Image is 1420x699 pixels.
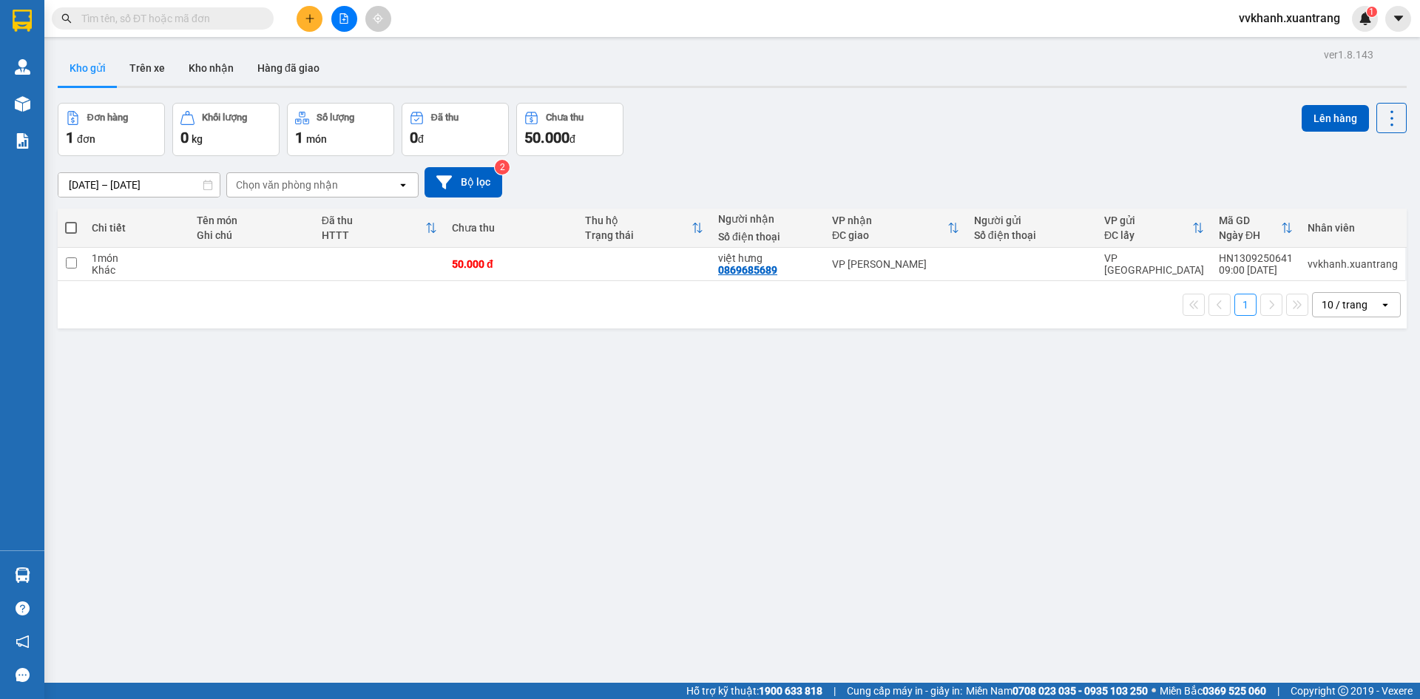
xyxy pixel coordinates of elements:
div: HN1309250641 [1219,252,1293,264]
span: 1 [295,129,303,146]
div: Số lượng [317,112,354,123]
div: Khối lượng [202,112,247,123]
img: solution-icon [15,133,30,149]
span: copyright [1338,686,1348,696]
span: 0 [180,129,189,146]
strong: 1900 633 818 [759,685,822,697]
div: Chọn văn phòng nhận [236,178,338,192]
span: Hỗ trợ kỹ thuật: [686,683,822,699]
span: message [16,668,30,682]
input: Tìm tên, số ĐT hoặc mã đơn [81,10,256,27]
div: Chi tiết [92,222,182,234]
span: notification [16,635,30,649]
button: Đã thu0đ [402,103,509,156]
th: Toggle SortBy [578,209,711,248]
div: Ghi chú [197,229,306,241]
div: ver 1.8.143 [1324,47,1373,63]
div: 50.000 đ [452,258,570,270]
div: việt hưng [718,252,817,264]
th: Toggle SortBy [825,209,967,248]
strong: 0708 023 035 - 0935 103 250 [1012,685,1148,697]
span: | [834,683,836,699]
div: 1 món [92,252,182,264]
div: Ngày ĐH [1219,229,1281,241]
button: Bộ lọc [425,167,502,197]
img: logo-vxr [13,10,32,32]
button: Kho nhận [177,50,246,86]
span: đ [418,133,424,145]
th: Toggle SortBy [314,209,444,248]
div: VP [GEOGRAPHIC_DATA] [1104,252,1204,276]
div: 10 / trang [1322,297,1367,312]
button: Số lượng1món [287,103,394,156]
img: warehouse-icon [15,59,30,75]
div: 09:00 [DATE] [1219,264,1293,276]
span: 0 [410,129,418,146]
span: món [306,133,327,145]
span: vvkhanh.xuantrang [1227,9,1352,27]
span: đ [569,133,575,145]
div: Đã thu [322,215,425,226]
button: file-add [331,6,357,32]
span: kg [192,133,203,145]
th: Toggle SortBy [1097,209,1211,248]
span: đơn [77,133,95,145]
span: plus [305,13,315,24]
strong: 0369 525 060 [1203,685,1266,697]
div: Trạng thái [585,229,692,241]
button: Đơn hàng1đơn [58,103,165,156]
button: aim [365,6,391,32]
div: Đã thu [431,112,459,123]
button: 1 [1234,294,1257,316]
svg: open [1379,299,1391,311]
button: Trên xe [118,50,177,86]
div: ĐC giao [832,229,947,241]
div: VP [PERSON_NAME] [832,258,959,270]
div: 0869685689 [718,264,777,276]
div: Đơn hàng [87,112,128,123]
img: warehouse-icon [15,567,30,583]
span: search [61,13,72,24]
span: aim [373,13,383,24]
svg: open [397,179,409,191]
th: Toggle SortBy [1211,209,1300,248]
div: Chưa thu [546,112,584,123]
button: Hàng đã giao [246,50,331,86]
span: 1 [1369,7,1374,17]
div: Thu hộ [585,215,692,226]
div: Số điện thoại [718,231,817,243]
div: VP gửi [1104,215,1192,226]
span: ⚪️ [1152,688,1156,694]
div: HTTT [322,229,425,241]
span: | [1277,683,1279,699]
button: Kho gửi [58,50,118,86]
span: question-circle [16,601,30,615]
img: warehouse-icon [15,96,30,112]
div: Người gửi [974,215,1089,226]
button: caret-down [1385,6,1411,32]
sup: 2 [495,160,510,175]
div: Chưa thu [452,222,570,234]
div: Số điện thoại [974,229,1089,241]
input: Select a date range. [58,173,220,197]
div: Mã GD [1219,215,1281,226]
button: Chưa thu50.000đ [516,103,623,156]
button: plus [297,6,322,32]
span: Cung cấp máy in - giấy in: [847,683,962,699]
span: caret-down [1392,12,1405,25]
div: vvkhanh.xuantrang [1308,258,1398,270]
div: Tên món [197,215,306,226]
span: file-add [339,13,349,24]
div: Khác [92,264,182,276]
button: Lên hàng [1302,105,1369,132]
div: Nhân viên [1308,222,1398,234]
span: Miền Bắc [1160,683,1266,699]
span: 50.000 [524,129,569,146]
span: 1 [66,129,74,146]
div: Người nhận [718,213,817,225]
div: VP nhận [832,215,947,226]
sup: 1 [1367,7,1377,17]
span: Miền Nam [966,683,1148,699]
button: Khối lượng0kg [172,103,280,156]
img: icon-new-feature [1359,12,1372,25]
